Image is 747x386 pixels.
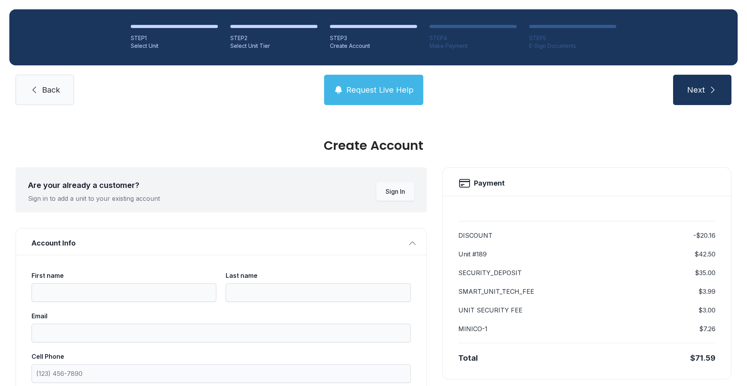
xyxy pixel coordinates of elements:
dt: Unit #189 [458,249,487,259]
span: Account Info [32,238,405,249]
div: Make Payment [430,42,517,50]
div: STEP 2 [230,34,317,42]
div: First name [32,271,216,280]
dd: $35.00 [695,268,715,277]
h2: Payment [474,178,505,189]
div: Are your already a customer? [28,180,160,191]
div: Select Unit [131,42,218,50]
button: Account Info [16,228,426,255]
div: STEP 4 [430,34,517,42]
dd: $42.50 [694,249,715,259]
dt: SECURITY_DEPOSIT [458,268,522,277]
dt: SMART_UNIT_TECH_FEE [458,287,534,296]
div: Sign in to add a unit to your existing account [28,194,160,203]
dd: $3.00 [698,305,715,315]
dt: DISCOUNT [458,231,493,240]
span: Back [42,84,60,95]
span: Next [687,84,705,95]
input: Cell Phone [32,364,411,383]
div: STEP 3 [330,34,417,42]
div: Email [32,311,411,321]
div: Create Account [16,139,731,152]
dd: $7.26 [699,324,715,333]
span: Sign In [386,187,405,196]
span: Request Live Help [346,84,414,95]
div: $71.59 [690,353,715,363]
div: Total [458,353,478,363]
dt: UNIT SECURITY FEE [458,305,523,315]
div: E-Sign Documents [529,42,616,50]
div: Select Unit Tier [230,42,317,50]
input: First name [32,283,216,302]
dd: -$20.16 [693,231,715,240]
div: STEP 1 [131,34,218,42]
div: STEP 5 [529,34,616,42]
input: Email [32,324,411,342]
div: Cell Phone [32,352,411,361]
div: Last name [226,271,410,280]
dd: $3.99 [698,287,715,296]
div: Create Account [330,42,417,50]
dt: MINICO-1 [458,324,487,333]
input: Last name [226,283,410,302]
